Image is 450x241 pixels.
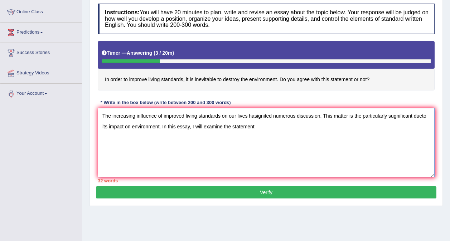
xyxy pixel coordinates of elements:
div: * Write in the box below (write between 200 and 300 words) [98,99,233,106]
a: Online Class [0,2,82,20]
b: Instructions: [105,9,140,15]
b: Answering [127,50,153,56]
h4: You will have 20 minutes to plan, write and revise an essay about the topic below. Your response ... [98,4,435,34]
b: ) [172,50,174,56]
a: Strategy Videos [0,63,82,81]
b: 3 / 20m [155,50,172,56]
a: Your Account [0,84,82,102]
a: Success Stories [0,43,82,61]
b: ( [154,50,155,56]
a: Predictions [0,23,82,40]
h5: Timer — [102,50,174,56]
button: Verify [96,186,436,198]
div: 32 words [98,177,435,184]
